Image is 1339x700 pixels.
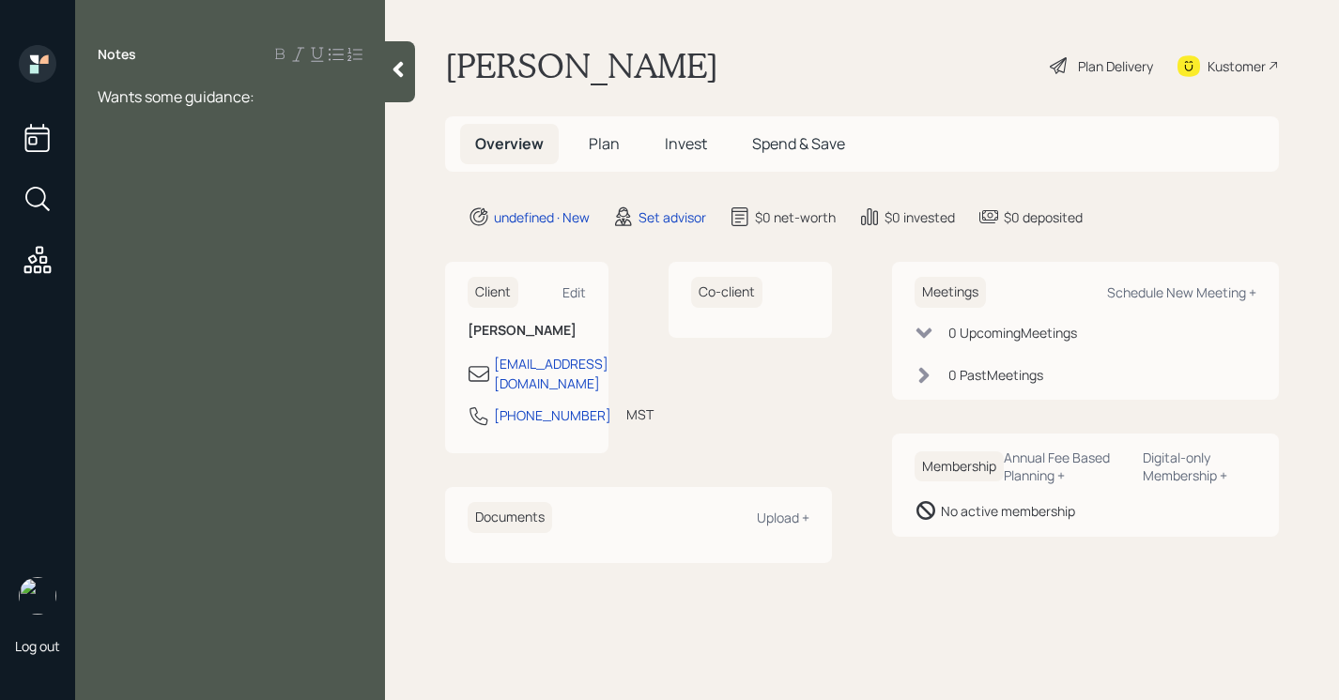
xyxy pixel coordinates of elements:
span: Spend & Save [752,133,845,154]
div: $0 deposited [1004,207,1083,227]
div: Schedule New Meeting + [1107,283,1256,301]
span: Overview [475,133,544,154]
span: Wants some guidance: [98,86,254,107]
div: [PHONE_NUMBER] [494,405,611,425]
h6: Documents [468,502,552,533]
div: 0 Upcoming Meeting s [948,323,1077,342]
span: Plan [589,133,620,154]
div: Log out [15,637,60,655]
img: retirable_logo.png [19,577,56,615]
div: Set advisor [639,207,706,227]
div: $0 net-worth [755,207,836,227]
div: Edit [562,283,586,301]
div: [EMAIL_ADDRESS][DOMAIN_NAME] [494,354,608,393]
div: Upload + [757,509,809,526]
h1: [PERSON_NAME] [445,45,718,86]
h6: Meetings [915,277,986,308]
div: Annual Fee Based Planning + [1004,449,1128,484]
h6: Client [468,277,518,308]
span: Invest [665,133,707,154]
h6: [PERSON_NAME] [468,323,586,339]
div: Kustomer [1208,56,1266,76]
div: Plan Delivery [1078,56,1153,76]
div: undefined · New [494,207,590,227]
div: Digital-only Membership + [1143,449,1256,484]
label: Notes [98,45,136,64]
div: No active membership [941,501,1075,521]
div: MST [626,404,654,424]
h6: Co-client [691,277,762,308]
h6: Membership [915,451,1004,482]
div: 0 Past Meeting s [948,365,1043,385]
div: $0 invested [885,207,955,227]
